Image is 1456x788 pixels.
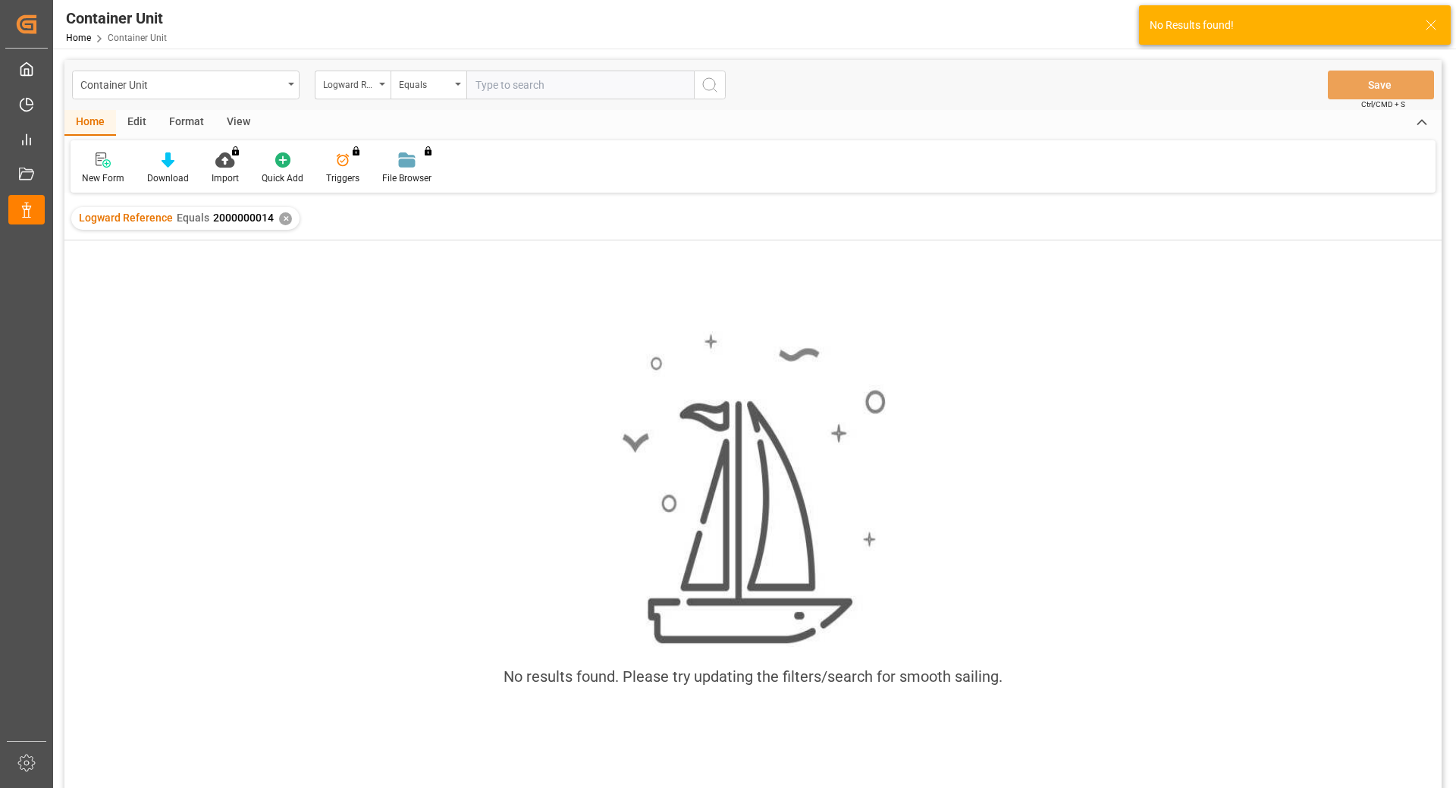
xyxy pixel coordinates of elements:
[315,71,391,99] button: open menu
[80,74,283,93] div: Container Unit
[215,110,262,136] div: View
[1328,71,1434,99] button: Save
[158,110,215,136] div: Format
[66,33,91,43] a: Home
[82,171,124,185] div: New Form
[466,71,694,99] input: Type to search
[279,212,292,225] div: ✕
[323,74,375,92] div: Logward Reference
[147,171,189,185] div: Download
[391,71,466,99] button: open menu
[116,110,158,136] div: Edit
[66,7,167,30] div: Container Unit
[1361,99,1405,110] span: Ctrl/CMD + S
[177,212,209,224] span: Equals
[694,71,726,99] button: search button
[64,110,116,136] div: Home
[399,74,450,92] div: Equals
[79,212,173,224] span: Logward Reference
[1150,17,1410,33] div: No Results found!
[213,212,274,224] span: 2000000014
[262,171,303,185] div: Quick Add
[620,331,886,647] img: smooth_sailing.jpeg
[504,665,1003,688] div: No results found. Please try updating the filters/search for smooth sailing.
[72,71,300,99] button: open menu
